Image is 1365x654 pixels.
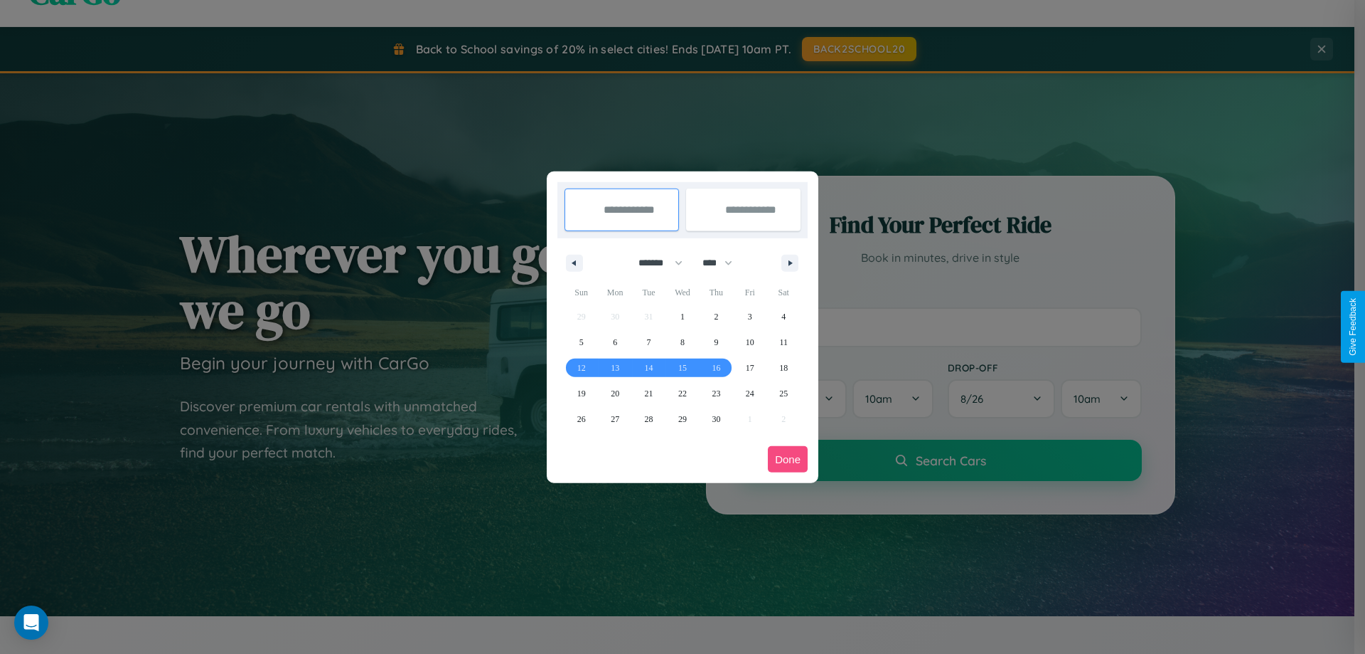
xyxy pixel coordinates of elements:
button: 7 [632,329,665,355]
span: 30 [712,406,720,432]
span: 27 [611,406,619,432]
span: Mon [598,281,631,304]
button: 3 [733,304,766,329]
button: Done [768,446,808,473]
button: 1 [665,304,699,329]
button: 5 [564,329,598,355]
span: Sun [564,281,598,304]
div: Open Intercom Messenger [14,606,48,640]
span: 19 [577,381,586,406]
button: 10 [733,329,766,355]
span: 3 [748,304,752,329]
button: 17 [733,355,766,381]
button: 25 [767,381,801,406]
button: 11 [767,329,801,355]
button: 23 [700,381,733,406]
span: 20 [611,381,619,406]
span: 21 [645,381,653,406]
span: 17 [746,355,754,381]
span: Fri [733,281,766,304]
span: 24 [746,381,754,406]
span: 5 [579,329,584,355]
span: 14 [645,355,653,381]
span: Tue [632,281,665,304]
div: Give Feedback [1348,298,1358,356]
span: 15 [678,355,687,381]
span: 1 [680,304,685,329]
button: 27 [598,406,631,432]
button: 9 [700,329,733,355]
button: 20 [598,381,631,406]
span: 4 [781,304,786,329]
span: Sat [767,281,801,304]
span: Thu [700,281,733,304]
span: 8 [680,329,685,355]
span: 29 [678,406,687,432]
button: 15 [665,355,699,381]
button: 6 [598,329,631,355]
span: 10 [746,329,754,355]
span: 26 [577,406,586,432]
button: 4 [767,304,801,329]
span: 11 [779,329,788,355]
span: 16 [712,355,720,381]
span: 28 [645,406,653,432]
span: 23 [712,381,720,406]
button: 13 [598,355,631,381]
button: 16 [700,355,733,381]
button: 22 [665,381,699,406]
span: 22 [678,381,687,406]
span: 12 [577,355,586,381]
span: 9 [714,329,718,355]
button: 19 [564,381,598,406]
button: 24 [733,381,766,406]
span: 6 [613,329,617,355]
button: 12 [564,355,598,381]
span: 2 [714,304,718,329]
button: 14 [632,355,665,381]
span: 18 [779,355,788,381]
button: 29 [665,406,699,432]
button: 28 [632,406,665,432]
button: 18 [767,355,801,381]
button: 26 [564,406,598,432]
span: 13 [611,355,619,381]
button: 8 [665,329,699,355]
button: 21 [632,381,665,406]
button: 2 [700,304,733,329]
span: 25 [779,381,788,406]
span: Wed [665,281,699,304]
button: 30 [700,406,733,432]
span: 7 [647,329,651,355]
